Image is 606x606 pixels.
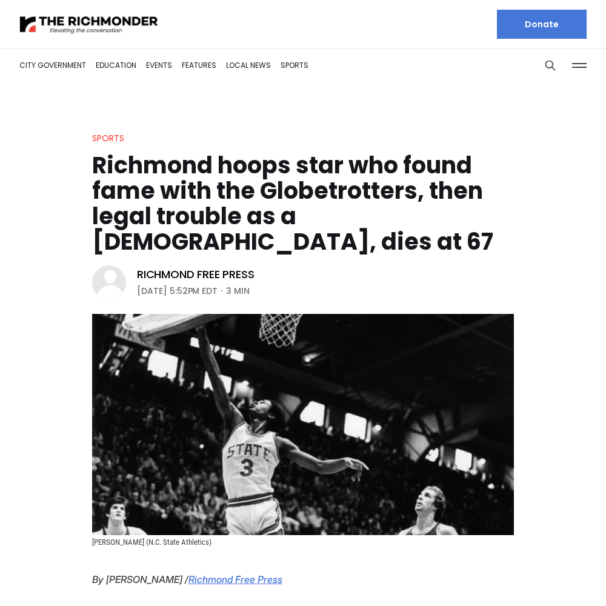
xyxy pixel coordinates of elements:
span: [PERSON_NAME] (N.C. State Athletics) [92,538,211,547]
em: By [PERSON_NAME] / [92,573,188,585]
a: Features [182,60,216,70]
img: The Richmonder [19,14,159,35]
a: Events [146,60,172,70]
a: Donate [497,10,587,39]
a: Sports [92,132,124,144]
a: Education [96,60,136,70]
a: Local News [226,60,271,70]
time: [DATE] 5:52PM EDT [137,284,218,298]
a: City Government [19,60,86,70]
button: Search this site [541,56,559,75]
a: Richmond Free Press [188,573,282,585]
img: Richmond hoops star who found fame with the Globetrotters, then legal trouble as a pastor, dies a... [92,314,514,535]
a: Sports [281,60,308,70]
span: 3 min [226,284,250,298]
h1: Richmond hoops star who found fame with the Globetrotters, then legal trouble as a [DEMOGRAPHIC_D... [92,153,514,255]
iframe: portal-trigger [504,547,606,606]
a: Richmond Free Press [137,267,255,282]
